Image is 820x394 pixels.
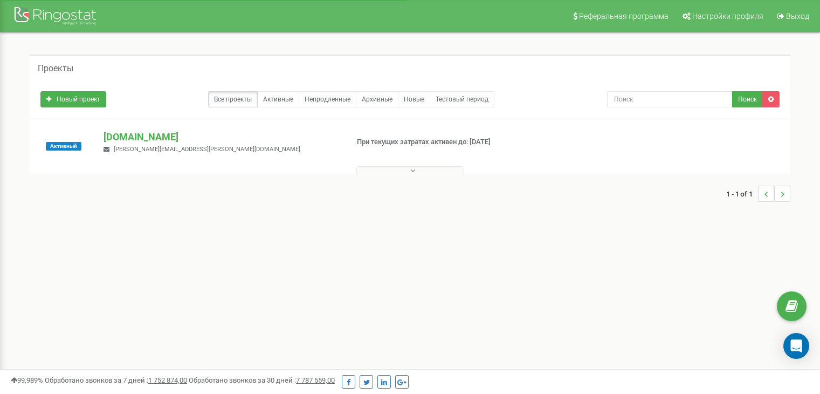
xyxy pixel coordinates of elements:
[607,91,733,107] input: Поиск
[783,333,809,359] div: Open Intercom Messenger
[189,376,335,384] span: Обработано звонков за 30 дней :
[296,376,335,384] u: 7 787 559,00
[786,12,809,21] span: Выход
[299,91,356,107] a: Непродленные
[430,91,494,107] a: Тестовый период
[398,91,430,107] a: Новые
[46,142,81,151] span: Активный
[356,91,398,107] a: Архивные
[11,376,43,384] span: 99,989%
[38,64,73,73] h5: Проекты
[257,91,299,107] a: Активные
[208,91,258,107] a: Все проекты
[148,376,187,384] u: 1 752 874,00
[579,12,669,21] span: Реферальная программа
[732,91,763,107] button: Поиск
[104,130,339,144] p: [DOMAIN_NAME]
[114,146,300,153] span: [PERSON_NAME][EMAIL_ADDRESS][PERSON_NAME][DOMAIN_NAME]
[40,91,106,107] a: Новый проект
[726,186,758,202] span: 1 - 1 of 1
[726,175,790,213] nav: ...
[357,137,529,147] p: При текущих затратах активен до: [DATE]
[45,376,187,384] span: Обработано звонков за 7 дней :
[692,12,763,21] span: Настройки профиля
